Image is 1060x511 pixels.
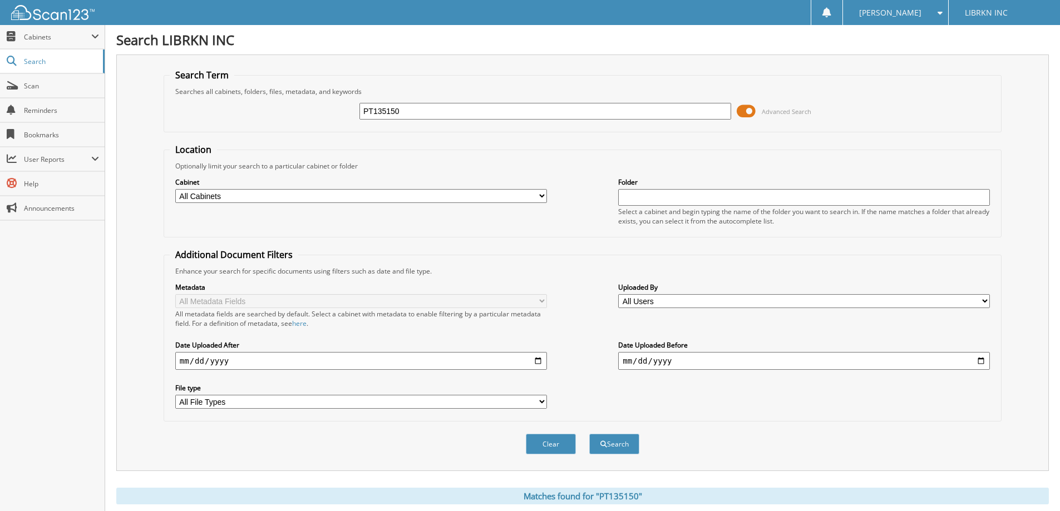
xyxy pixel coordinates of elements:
[589,434,639,454] button: Search
[618,340,990,350] label: Date Uploaded Before
[24,106,99,115] span: Reminders
[859,9,921,16] span: [PERSON_NAME]
[170,143,217,156] legend: Location
[175,383,547,393] label: File type
[24,130,99,140] span: Bookmarks
[170,249,298,261] legend: Additional Document Filters
[762,107,811,116] span: Advanced Search
[618,177,990,187] label: Folder
[116,31,1049,49] h1: Search LIBRKN INC
[170,87,995,96] div: Searches all cabinets, folders, files, metadata, and keywords
[170,161,995,171] div: Optionally limit your search to a particular cabinet or folder
[618,207,990,226] div: Select a cabinet and begin typing the name of the folder you want to search in. If the name match...
[292,319,307,328] a: here
[175,352,547,370] input: start
[965,9,1008,16] span: LIBRKN INC
[175,177,547,187] label: Cabinet
[24,81,99,91] span: Scan
[24,204,99,213] span: Announcements
[526,434,576,454] button: Clear
[618,282,990,292] label: Uploaded By
[175,309,547,328] div: All metadata fields are searched by default. Select a cabinet with metadata to enable filtering b...
[116,488,1049,504] div: Matches found for "PT135150"
[618,352,990,370] input: end
[24,32,91,42] span: Cabinets
[170,266,995,276] div: Enhance your search for specific documents using filters such as date and file type.
[24,155,91,164] span: User Reports
[175,340,547,350] label: Date Uploaded After
[24,179,99,188] span: Help
[11,5,95,20] img: scan123-logo-white.svg
[24,57,97,66] span: Search
[170,69,234,81] legend: Search Term
[175,282,547,292] label: Metadata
